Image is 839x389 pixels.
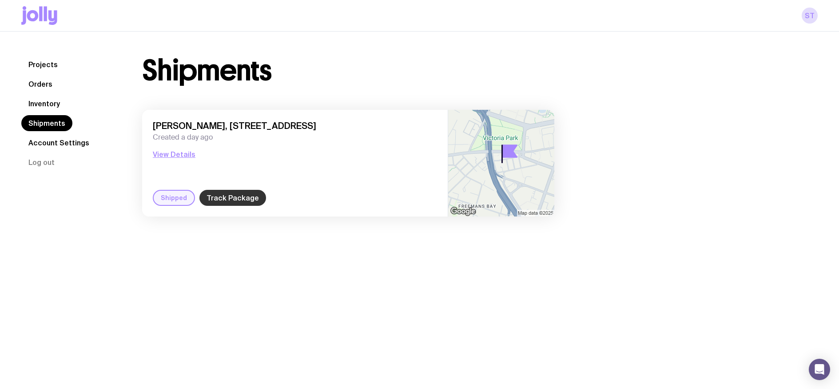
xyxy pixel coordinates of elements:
[153,120,437,131] span: [PERSON_NAME], [STREET_ADDRESS]
[153,149,195,160] button: View Details
[809,359,830,380] div: Open Intercom Messenger
[21,154,62,170] button: Log out
[21,96,67,112] a: Inventory
[21,135,96,151] a: Account Settings
[21,56,65,72] a: Projects
[153,133,437,142] span: Created a day ago
[199,190,266,206] a: Track Package
[448,110,554,217] img: staticmap
[21,76,60,92] a: Orders
[153,190,195,206] div: Shipped
[142,56,271,85] h1: Shipments
[21,115,72,131] a: Shipments
[802,8,818,24] a: ST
